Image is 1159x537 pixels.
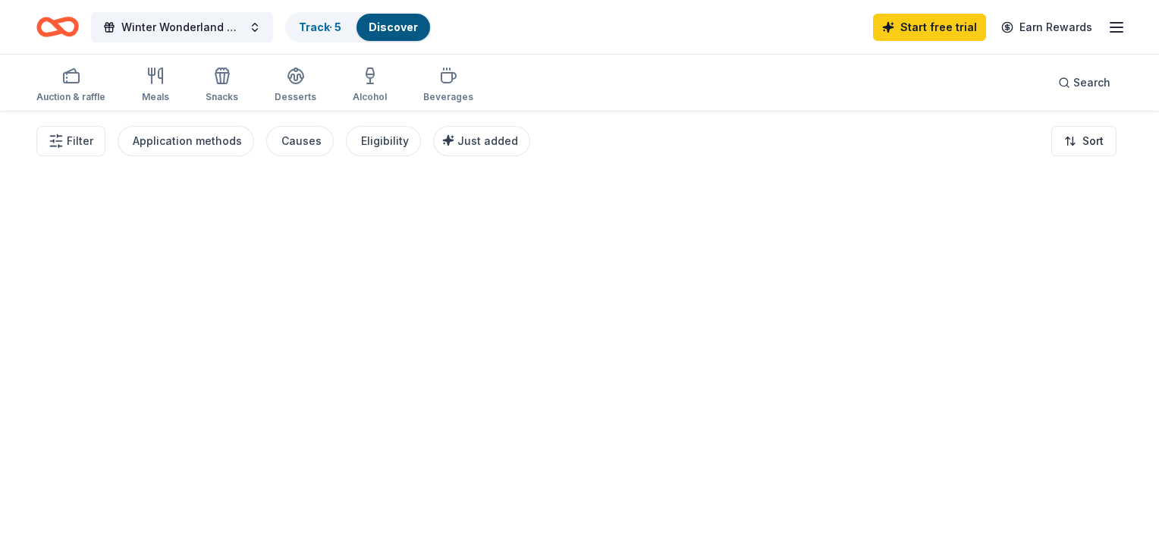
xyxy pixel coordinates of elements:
div: Desserts [275,91,316,103]
span: Filter [67,132,93,150]
div: Application methods [133,132,242,150]
button: Eligibility [346,126,421,156]
button: Just added [433,126,530,156]
button: Snacks [206,61,238,111]
button: Winter Wonderland of Giving [91,12,273,42]
a: Start free trial [873,14,986,41]
div: Eligibility [361,132,409,150]
a: Earn Rewards [992,14,1101,41]
span: Search [1073,74,1110,92]
button: Filter [36,126,105,156]
button: Beverages [423,61,473,111]
button: Track· 5Discover [285,12,432,42]
span: Sort [1082,132,1104,150]
div: Beverages [423,91,473,103]
button: Application methods [118,126,254,156]
a: Track· 5 [299,20,341,33]
button: Meals [142,61,169,111]
button: Auction & raffle [36,61,105,111]
div: Causes [281,132,322,150]
div: Alcohol [353,91,387,103]
div: Snacks [206,91,238,103]
button: Causes [266,126,334,156]
button: Search [1046,68,1123,98]
span: Just added [457,134,518,147]
div: Meals [142,91,169,103]
button: Desserts [275,61,316,111]
a: Home [36,9,79,45]
div: Auction & raffle [36,91,105,103]
span: Winter Wonderland of Giving [121,18,243,36]
button: Alcohol [353,61,387,111]
button: Sort [1051,126,1117,156]
a: Discover [369,20,418,33]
